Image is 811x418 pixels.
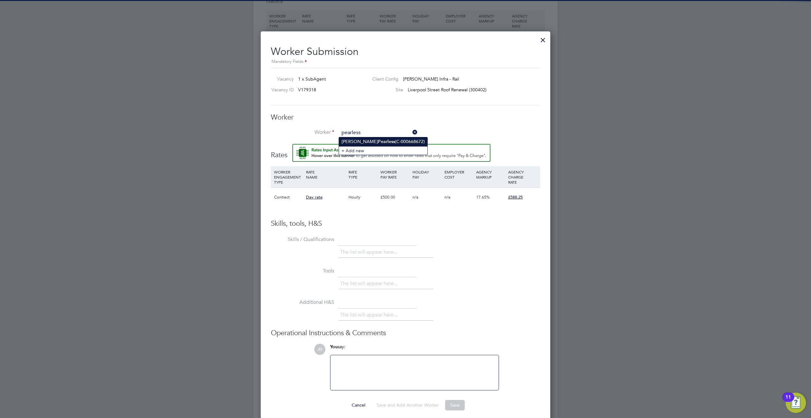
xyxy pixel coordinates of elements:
[403,76,459,82] span: [PERSON_NAME] Infra - Rail
[272,188,304,206] div: Contract
[412,194,418,200] span: n/a
[304,166,347,183] div: RATE NAME
[330,344,338,349] span: You
[408,87,487,93] span: Liverpool Street Roof Renewal (300402)
[339,146,427,155] li: + Add new
[476,194,490,200] span: 17.65%
[347,166,379,183] div: RATE TYPE
[272,166,304,188] div: WORKER ENGAGEMENT TYPE
[271,219,540,228] h3: Skills, tools, H&S
[443,166,475,183] div: EMPLOYER COST
[411,166,443,183] div: HOLIDAY PAY
[475,166,507,183] div: AGENCY MARKUP
[330,344,499,355] div: say:
[444,194,450,200] span: n/a
[507,166,539,188] div: AGENCY CHARGE RATE
[340,311,400,319] li: The list will appear here...
[268,76,294,82] label: Vacancy
[271,268,334,274] label: Tools
[298,87,316,93] span: V179318
[339,137,427,146] li: [PERSON_NAME] (C-000668672)
[347,188,379,206] div: Hourly
[292,144,490,162] button: Rate Assistant
[339,128,418,138] input: Search for...
[271,40,540,65] h2: Worker Submission
[298,76,326,82] span: 1 x SubAgent
[367,76,399,82] label: Client Config
[271,113,540,122] h3: Worker
[379,166,411,183] div: WORKER PAY RATE
[445,400,465,410] button: Save
[271,58,540,65] div: Mandatory Fields
[785,397,791,405] div: 11
[271,129,334,136] label: Worker
[340,248,400,257] li: The list will appear here...
[378,139,395,144] b: Pearless
[271,329,540,338] h3: Operational Instructions & Comments
[347,400,370,410] button: Cancel
[314,344,325,355] span: JD
[271,299,334,306] label: Additional H&S
[379,188,411,206] div: £500.00
[786,393,806,413] button: Open Resource Center, 11 new notifications
[271,236,334,243] label: Skills / Qualifications
[508,194,523,200] span: £588.25
[367,87,403,93] label: Site
[340,279,400,288] li: The list will appear here...
[271,144,540,160] h3: Rates
[268,87,294,93] label: Vacancy ID
[372,400,444,410] button: Save and Add Another Worker
[306,194,322,200] span: Day rate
